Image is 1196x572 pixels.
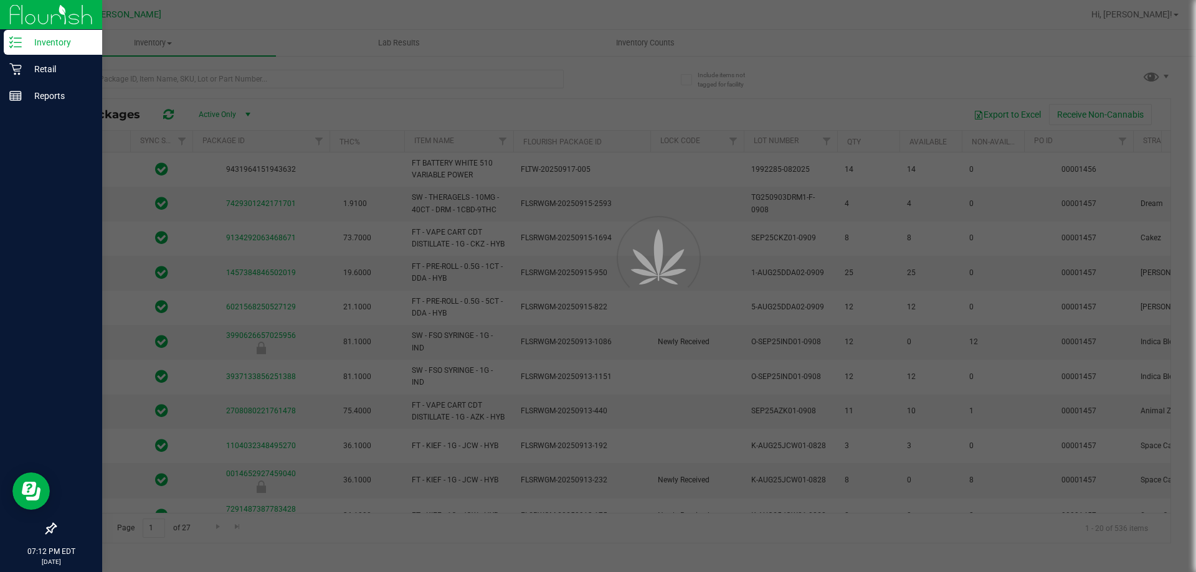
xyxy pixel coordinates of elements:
p: 07:12 PM EDT [6,546,97,557]
inline-svg: Retail [9,63,22,75]
p: Inventory [22,35,97,50]
p: [DATE] [6,557,97,566]
p: Reports [22,88,97,103]
inline-svg: Reports [9,90,22,102]
p: Retail [22,62,97,77]
iframe: Resource center [12,472,50,510]
inline-svg: Inventory [9,36,22,49]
